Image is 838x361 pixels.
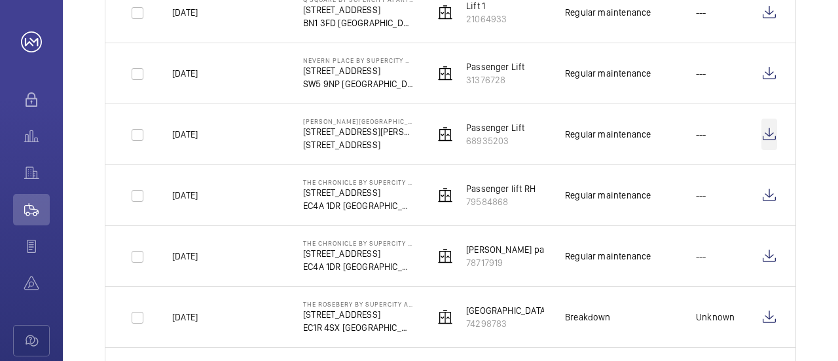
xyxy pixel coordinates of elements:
p: Unknown [696,311,735,324]
p: [DATE] [172,189,198,202]
p: Passenger lift RH [466,182,536,195]
div: Regular maintenance [565,189,651,202]
img: elevator.svg [437,187,453,203]
p: BN1 3FD [GEOGRAPHIC_DATA] [303,16,413,29]
div: Regular maintenance [565,67,651,80]
p: [GEOGRAPHIC_DATA] RH lift [466,304,575,317]
div: Regular maintenance [565,128,651,141]
img: elevator.svg [437,309,453,325]
div: Breakdown [565,311,611,324]
p: [STREET_ADDRESS] [303,138,413,151]
p: [STREET_ADDRESS] [303,3,413,16]
p: 31376728 [466,73,525,86]
p: [PERSON_NAME][GEOGRAPHIC_DATA] by Supercity Aparthotels [303,117,413,125]
p: EC1R 4SX [GEOGRAPHIC_DATA] [303,321,413,334]
p: [DATE] [172,311,198,324]
p: 79584868 [466,195,536,208]
p: EC4A 1DR [GEOGRAPHIC_DATA] [303,260,413,273]
p: --- [696,6,706,19]
div: Regular maintenance [565,250,651,263]
p: [STREET_ADDRESS] [303,308,413,321]
p: --- [696,128,706,141]
p: [DATE] [172,250,198,263]
p: The Chronicle by Supercity Aparthotels [303,239,413,247]
p: 78717919 [466,256,590,269]
img: elevator.svg [437,126,453,142]
img: elevator.svg [437,248,453,264]
img: elevator.svg [437,66,453,81]
p: [STREET_ADDRESS] [303,64,413,77]
p: EC4A 1DR [GEOGRAPHIC_DATA] [303,199,413,212]
p: [STREET_ADDRESS][PERSON_NAME] [303,125,413,138]
p: 74298783 [466,317,575,330]
p: --- [696,67,706,80]
p: [DATE] [172,6,198,19]
p: [DATE] [172,128,198,141]
p: [PERSON_NAME] passenger LH [466,243,590,256]
p: SW5 9NP [GEOGRAPHIC_DATA] [303,77,413,90]
p: Nevern Place by Supercity Aparthotels [303,56,413,64]
p: [STREET_ADDRESS] [303,247,413,260]
p: [DATE] [172,67,198,80]
p: The Chronicle by Supercity Aparthotels [303,178,413,186]
p: --- [696,250,706,263]
p: --- [696,189,706,202]
div: Regular maintenance [565,6,651,19]
p: 21064933 [466,12,507,26]
p: Passenger Lift [466,60,525,73]
p: Passenger Lift [466,121,525,134]
img: elevator.svg [437,5,453,20]
p: [STREET_ADDRESS] [303,186,413,199]
p: 68935203 [466,134,525,147]
p: The Rosebery by Supercity Aparthotels [303,300,413,308]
